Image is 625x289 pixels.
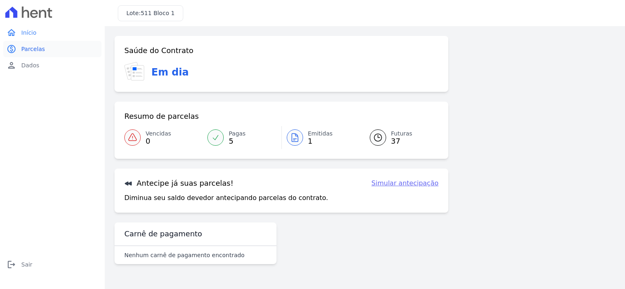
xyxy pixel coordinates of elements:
[21,45,45,53] span: Parcelas
[21,61,39,69] span: Dados
[7,44,16,54] i: paid
[3,24,101,41] a: homeInício
[3,57,101,73] a: personDados
[124,251,245,259] p: Nenhum carnê de pagamento encontrado
[7,60,16,70] i: person
[126,9,175,18] h3: Lote:
[391,129,412,138] span: Futuras
[282,126,360,149] a: Emitidas 1
[21,29,36,37] span: Início
[229,129,245,138] span: Pagas
[124,193,328,203] p: Diminua seu saldo devedor antecipando parcelas do contrato.
[141,10,175,16] span: 511 Bloco 1
[3,256,101,273] a: logoutSair
[202,126,281,149] a: Pagas 5
[391,138,412,144] span: 37
[124,229,202,239] h3: Carnê de pagamento
[308,138,333,144] span: 1
[124,126,202,149] a: Vencidas 0
[21,260,32,269] span: Sair
[146,129,171,138] span: Vencidas
[124,111,199,121] h3: Resumo de parcelas
[3,41,101,57] a: paidParcelas
[308,129,333,138] span: Emitidas
[7,28,16,38] i: home
[360,126,438,149] a: Futuras 37
[151,65,189,80] h3: Em dia
[371,178,438,188] a: Simular antecipação
[124,46,193,56] h3: Saúde do Contrato
[146,138,171,144] span: 0
[229,138,245,144] span: 5
[7,260,16,269] i: logout
[124,178,234,188] h3: Antecipe já suas parcelas!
